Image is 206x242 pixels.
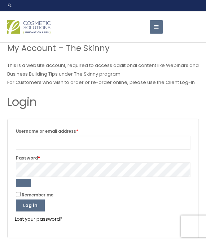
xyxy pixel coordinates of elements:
img: Cosmetic Solutions Logo [7,20,51,34]
a: Lost your password? [15,216,62,222]
label: Username or email address [16,127,190,136]
input: Remember me [16,192,21,196]
a: Search icon link [7,3,12,8]
h1: My Account – The Skinny [7,43,199,54]
h2: Login [7,94,199,110]
button: Show password [16,179,31,187]
label: Password [16,154,190,162]
span: Remember me [22,192,53,198]
button: Log in [16,199,45,211]
p: This is a website account, required to access additional content like Webinars and Business Build... [7,61,199,87]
